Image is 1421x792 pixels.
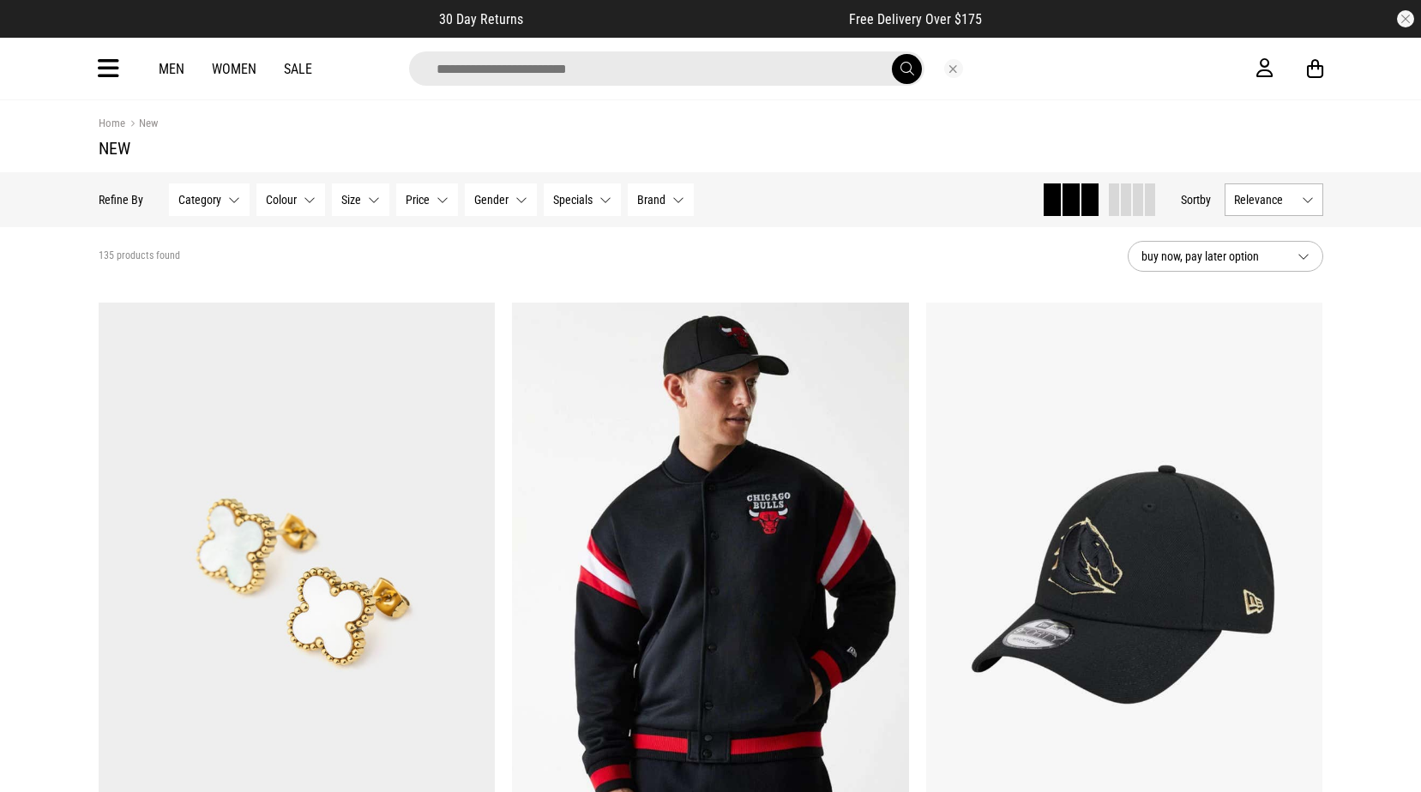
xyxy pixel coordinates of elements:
[99,138,1323,159] h1: New
[557,10,815,27] iframe: Customer reviews powered by Trustpilot
[439,11,523,27] span: 30 Day Returns
[169,183,250,216] button: Category
[849,11,982,27] span: Free Delivery Over $175
[944,59,963,78] button: Close search
[212,61,256,77] a: Women
[465,183,537,216] button: Gender
[1128,241,1323,272] button: buy now, pay later option
[396,183,458,216] button: Price
[474,193,509,207] span: Gender
[1234,193,1295,207] span: Relevance
[1181,189,1211,210] button: Sortby
[99,249,180,263] span: 135 products found
[99,117,125,129] a: Home
[637,193,665,207] span: Brand
[125,117,158,133] a: New
[284,61,312,77] a: Sale
[1200,193,1211,207] span: by
[1141,246,1284,267] span: buy now, pay later option
[178,193,221,207] span: Category
[406,193,430,207] span: Price
[159,61,184,77] a: Men
[99,193,143,207] p: Refine By
[553,193,593,207] span: Specials
[628,183,694,216] button: Brand
[1225,183,1323,216] button: Relevance
[266,193,297,207] span: Colour
[256,183,325,216] button: Colour
[544,183,621,216] button: Specials
[341,193,361,207] span: Size
[332,183,389,216] button: Size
